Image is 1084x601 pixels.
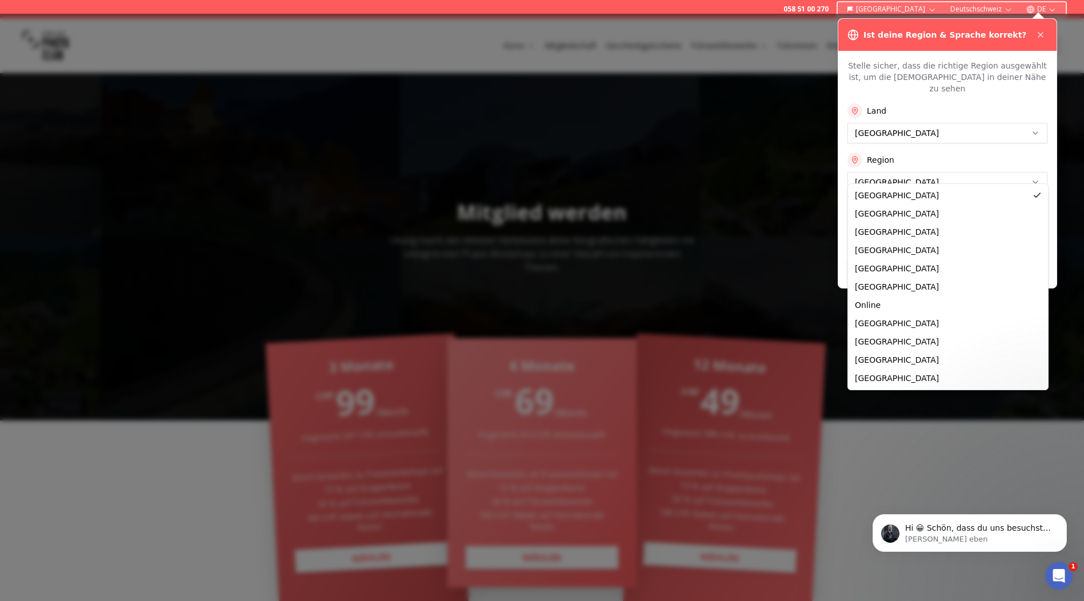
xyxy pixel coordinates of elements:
span: Online [855,300,881,310]
span: [GEOGRAPHIC_DATA] [855,246,939,255]
span: [GEOGRAPHIC_DATA] [855,319,939,328]
span: [GEOGRAPHIC_DATA] [855,355,939,364]
span: [GEOGRAPHIC_DATA] [855,264,939,273]
span: 1 [1069,562,1078,571]
span: [GEOGRAPHIC_DATA] [855,227,939,237]
span: [GEOGRAPHIC_DATA] [855,374,939,383]
span: [GEOGRAPHIC_DATA] [855,209,939,218]
span: [GEOGRAPHIC_DATA] [855,282,939,291]
iframe: Intercom live chat [1045,562,1073,590]
span: [GEOGRAPHIC_DATA] [855,337,939,346]
iframe: Intercom notifications Nachricht [855,490,1084,570]
span: [GEOGRAPHIC_DATA] [855,191,939,200]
